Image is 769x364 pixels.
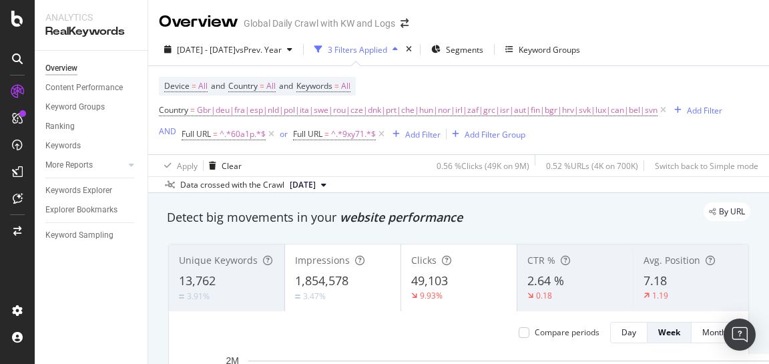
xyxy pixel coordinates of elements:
[437,160,529,172] div: 0.56 % Clicks ( 49K on 9M )
[295,272,348,289] span: 1,854,578
[45,11,137,24] div: Analytics
[719,208,745,216] span: By URL
[447,126,525,142] button: Add Filter Group
[45,100,105,114] div: Keyword Groups
[303,291,326,302] div: 3.47%
[45,158,93,172] div: More Reports
[45,100,138,114] a: Keyword Groups
[527,254,555,266] span: CTR %
[45,203,138,217] a: Explorer Bookmarks
[45,81,138,95] a: Content Performance
[179,254,258,266] span: Unique Keywords
[159,155,198,176] button: Apply
[405,129,441,140] div: Add Filter
[228,80,258,92] span: Country
[387,126,441,142] button: Add Filter
[197,101,658,120] span: Gbr|deu|fra|esp|nld|pol|ita|swe|rou|cze|dnk|prt|che|hun|nor|irl|zaf|grc|isr|aut|fin|bgr|hrv|svk|l...
[45,184,112,198] div: Keywords Explorer
[182,128,211,140] span: Full URL
[527,272,564,289] span: 2.64 %
[411,272,448,289] span: 49,103
[420,290,443,301] div: 9.93%
[284,177,332,193] button: [DATE]
[324,128,329,140] span: =
[187,291,210,302] div: 3.91%
[45,120,75,134] div: Ranking
[45,184,138,198] a: Keywords Explorer
[213,128,218,140] span: =
[411,254,437,266] span: Clicks
[610,322,648,343] button: Day
[45,61,138,75] a: Overview
[426,39,489,60] button: Segments
[45,228,113,242] div: Keyword Sampling
[295,295,300,299] img: Equal
[295,254,350,266] span: Impressions
[280,128,288,140] button: or
[159,11,238,33] div: Overview
[655,160,758,172] div: Switch back to Simple mode
[328,44,387,55] div: 3 Filters Applied
[293,128,322,140] span: Full URL
[45,120,138,134] a: Ranking
[341,77,350,96] span: All
[650,155,758,176] button: Switch back to Simple mode
[45,24,137,39] div: RealKeywords
[177,160,198,172] div: Apply
[45,158,125,172] a: More Reports
[446,44,483,55] span: Segments
[159,126,176,137] div: AND
[702,327,726,338] div: Month
[192,80,196,92] span: =
[266,77,276,96] span: All
[296,80,332,92] span: Keywords
[190,104,195,116] span: =
[724,319,756,351] div: Open Intercom Messenger
[331,125,376,144] span: ^.*9xy71.*$
[222,160,242,172] div: Clear
[658,327,680,338] div: Week
[220,125,266,144] span: ^.*60a1p.*$
[45,228,138,242] a: Keyword Sampling
[669,102,722,118] button: Add Filter
[179,272,216,289] span: 13,762
[211,80,225,92] span: and
[644,272,667,289] span: 7.18
[546,160,638,172] div: 0.52 % URLs ( 4K on 700K )
[159,104,188,116] span: Country
[519,44,580,55] div: Keyword Groups
[198,77,208,96] span: All
[536,290,552,301] div: 0.18
[692,322,738,343] button: Month
[244,17,395,30] div: Global Daily Crawl with KW and Logs
[177,44,236,55] span: [DATE] - [DATE]
[403,43,415,56] div: times
[621,327,636,338] div: Day
[334,80,339,92] span: =
[704,202,750,221] div: legacy label
[648,322,692,343] button: Week
[290,179,316,191] span: 2025 Aug. 21st
[687,105,722,116] div: Add Filter
[159,39,298,60] button: [DATE] - [DATE]vsPrev. Year
[180,179,284,191] div: Data crossed with the Crawl
[644,254,700,266] span: Avg. Position
[260,80,264,92] span: =
[279,80,293,92] span: and
[45,203,117,217] div: Explorer Bookmarks
[236,44,282,55] span: vs Prev. Year
[465,129,525,140] div: Add Filter Group
[179,295,184,299] img: Equal
[204,155,242,176] button: Clear
[164,80,190,92] span: Device
[159,125,176,138] button: AND
[309,39,403,60] button: 3 Filters Applied
[401,19,409,28] div: arrow-right-arrow-left
[652,290,668,301] div: 1.19
[45,61,77,75] div: Overview
[45,139,138,153] a: Keywords
[535,327,599,338] div: Compare periods
[500,39,585,60] button: Keyword Groups
[45,139,81,153] div: Keywords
